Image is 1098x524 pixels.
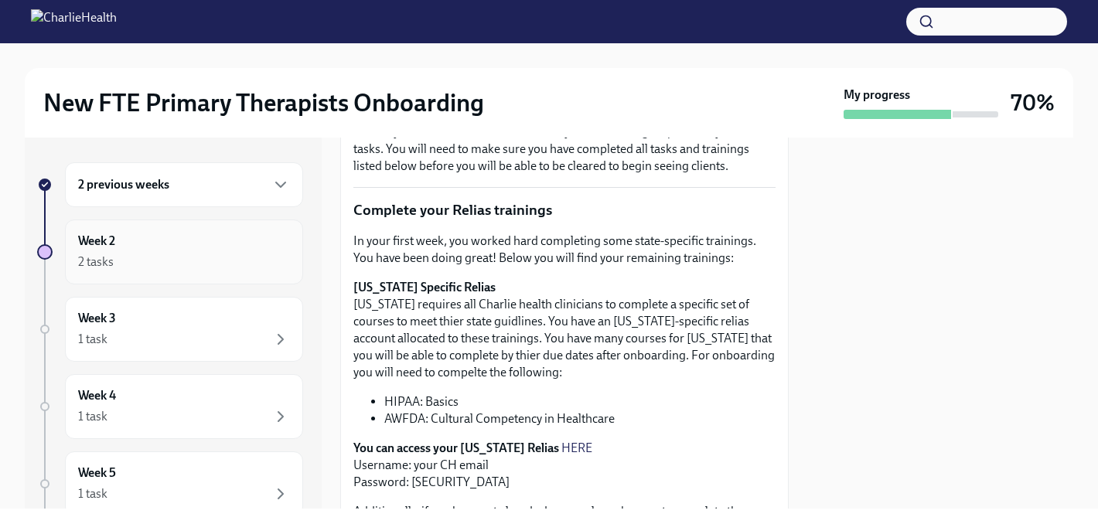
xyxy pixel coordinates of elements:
[353,440,776,491] p: Username: your CH email Password: [SECURITY_DATA]
[43,87,484,118] h2: New FTE Primary Therapists Onboarding
[78,310,116,327] h6: Week 3
[37,219,303,284] a: Week 22 tasks
[65,162,303,207] div: 2 previous weeks
[78,408,107,425] div: 1 task
[1011,89,1055,117] h3: 70%
[37,451,303,516] a: Week 51 task
[384,393,776,410] li: HIPAA: Basics
[561,441,592,455] a: HERE
[78,331,107,348] div: 1 task
[78,253,114,271] div: 2 tasks
[78,233,115,250] h6: Week 2
[78,485,107,502] div: 1 task
[37,297,303,362] a: Week 31 task
[353,441,559,455] strong: You can access your [US_STATE] Relias
[353,124,776,175] p: As always, do not hesitate to reach out if you are needing help with any of these tasks. You will...
[78,176,169,193] h6: 2 previous weeks
[353,279,776,381] p: [US_STATE] requires all Charlie health clinicians to complete a specific set of courses to meet t...
[353,233,776,267] p: In your first week, you worked hard completing some state-specific trainings. You have been doing...
[78,387,116,404] h6: Week 4
[78,464,116,481] h6: Week 5
[844,87,910,104] strong: My progress
[37,374,303,439] a: Week 41 task
[31,9,117,34] img: CharlieHealth
[353,280,496,294] strong: [US_STATE] Specific Relias
[384,410,776,427] li: AWFDA: Cultural Competency in Healthcare
[353,200,776,220] p: Complete your Relias trainings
